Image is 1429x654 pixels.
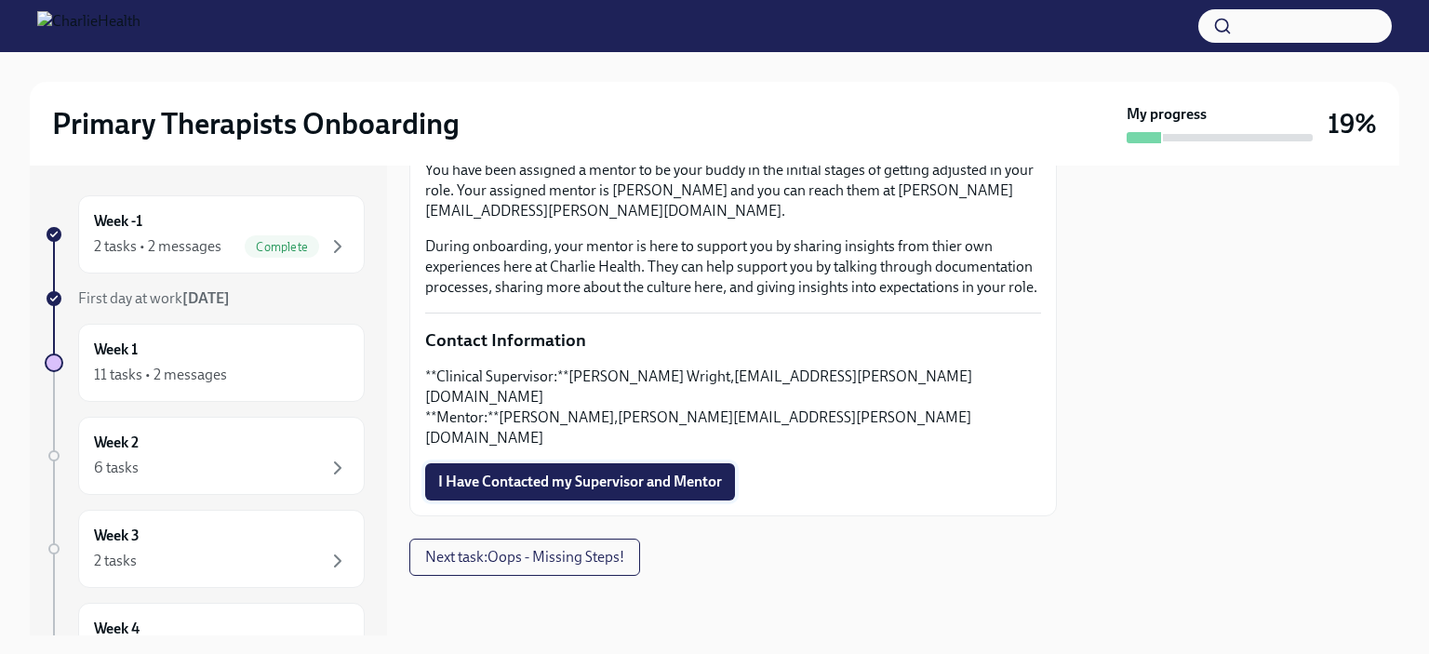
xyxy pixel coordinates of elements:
span: Complete [245,240,319,254]
h6: Week 1 [94,340,138,360]
a: Week 32 tasks [45,510,365,588]
strong: [DATE] [182,289,230,307]
h2: Primary Therapists Onboarding [52,105,460,142]
span: First day at work [78,289,230,307]
div: 2 tasks • 2 messages [94,236,221,257]
div: 6 tasks [94,458,139,478]
span: Next task : Oops - Missing Steps! [425,548,624,567]
p: During onboarding, your mentor is here to support you by sharing insights from thier own experien... [425,236,1041,298]
span: I Have Contacted my Supervisor and Mentor [438,473,722,491]
div: 11 tasks • 2 messages [94,365,227,385]
h3: 19% [1328,107,1377,140]
h6: Week 4 [94,619,140,639]
button: I Have Contacted my Supervisor and Mentor [425,463,735,501]
p: **Clinical Supervisor:**[PERSON_NAME] Wright,[EMAIL_ADDRESS][PERSON_NAME][DOMAIN_NAME] **Mentor:*... [425,367,1041,448]
img: CharlieHealth [37,11,140,41]
button: Next task:Oops - Missing Steps! [409,539,640,576]
a: First day at work[DATE] [45,288,365,309]
p: You have been assigned a mentor to be your buddy in the initial stages of getting adjusted in you... [425,160,1041,221]
p: Contact Information [425,328,1041,353]
div: 2 tasks [94,551,137,571]
a: Week 111 tasks • 2 messages [45,324,365,402]
h6: Week -1 [94,211,142,232]
strong: My progress [1127,104,1207,125]
a: Week 26 tasks [45,417,365,495]
h6: Week 2 [94,433,139,453]
h6: Week 3 [94,526,140,546]
a: Week -12 tasks • 2 messagesComplete [45,195,365,274]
